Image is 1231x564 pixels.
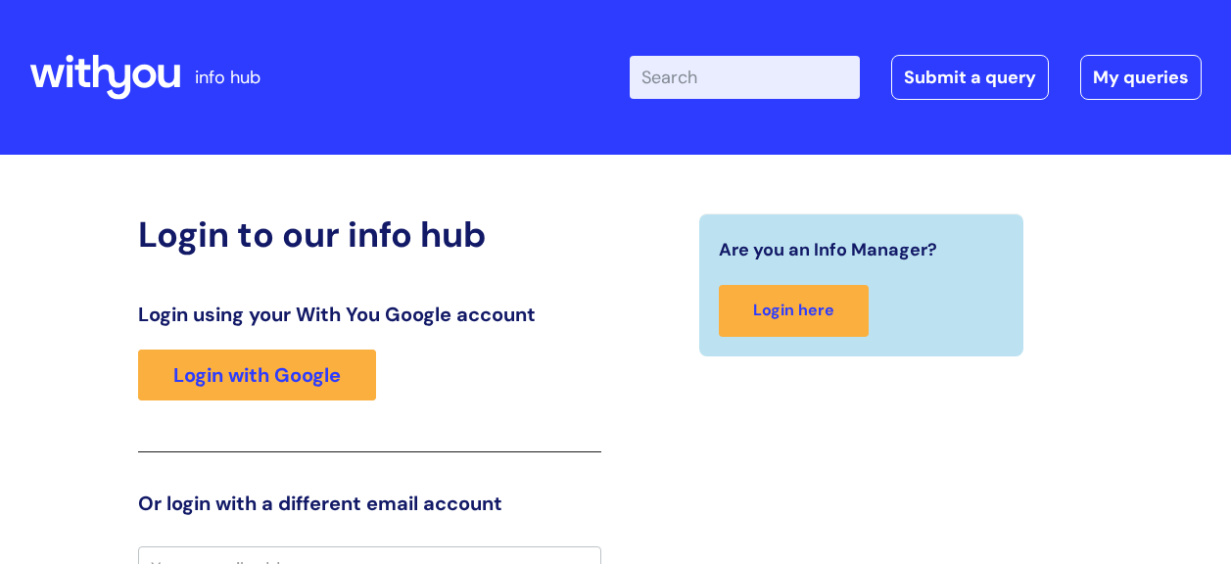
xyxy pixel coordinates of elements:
a: Login with Google [138,350,376,400]
a: Login here [719,285,869,337]
h2: Login to our info hub [138,213,601,256]
span: Are you an Info Manager? [719,234,937,265]
p: info hub [195,62,260,93]
h3: Or login with a different email account [138,492,601,515]
h3: Login using your With You Google account [138,303,601,326]
a: My queries [1080,55,1202,100]
input: Search [630,56,860,99]
a: Submit a query [891,55,1049,100]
